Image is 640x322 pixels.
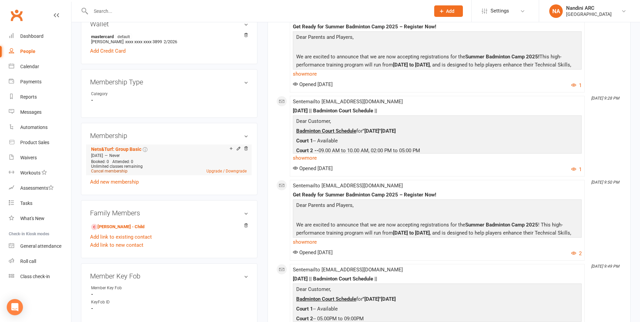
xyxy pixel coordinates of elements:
[591,264,619,269] i: [DATE] 9:49 PM
[9,239,71,254] a: General attendance kiosk mode
[20,170,40,176] div: Workouts
[7,299,23,315] div: Open Intercom Messenger
[91,305,248,312] strong: -
[90,179,139,185] a: Add new membership
[549,4,563,18] div: NA
[296,286,331,292] span: Dear Customer,
[9,181,71,196] a: Assessments
[206,169,247,173] a: Upgrade / Downgrade
[90,132,248,139] h3: Membership
[20,94,37,100] div: Reports
[293,267,403,273] span: Sent email to [EMAIL_ADDRESS][DOMAIN_NAME]
[296,138,338,144] span: -- Available
[9,196,71,211] a: Tasks
[293,99,403,105] span: Sent email to [EMAIL_ADDRESS][DOMAIN_NAME]
[91,285,147,291] div: Member Key Fob
[109,153,120,158] span: Never
[90,78,248,86] h3: Membership Type
[112,159,133,164] span: Attended: 0
[446,8,454,14] span: Add
[20,243,61,249] div: General attendance
[91,91,147,97] div: Category
[89,153,248,158] div: —
[9,29,71,44] a: Dashboard
[296,128,356,134] u: Badminton Court Schedule
[296,222,563,236] span: ! This high-performance training program will run from
[296,138,313,144] b: Court 1
[293,24,582,30] div: Get Ready for Summer Badminton Camp 2025 – Register Now!
[293,237,582,247] a: show more
[91,34,245,39] strong: mastercard
[9,44,71,59] a: People
[91,153,103,158] span: [DATE]
[90,33,248,45] li: [PERSON_NAME]
[20,79,41,84] div: Payments
[591,180,619,185] i: [DATE] 9:50 PM
[293,249,333,256] span: Opened [DATE]
[393,230,430,236] b: [DATE] to [DATE]
[293,183,403,189] span: Sent email to [EMAIL_ADDRESS][DOMAIN_NAME]
[164,39,177,44] span: 2/2026
[125,39,162,44] span: xxxx xxxx xxxx 3899
[89,6,425,16] input: Search...
[295,33,580,43] p: Dear Parents and Players,
[9,74,71,89] a: Payments
[9,150,71,165] a: Waivers
[465,222,538,228] b: Summer Badminton Camp 2025
[363,296,381,302] b: "[DATE]"
[20,274,50,279] div: Class check-in
[363,128,381,134] b: "[DATE]"
[296,316,364,322] span: -- 05.00PM to 09:00PM
[90,20,248,28] h3: Wallet
[293,69,582,79] a: show more
[9,59,71,74] a: Calendar
[296,222,465,228] span: We are excited to announce that we are now accepting registrations for the
[293,81,333,87] span: Opened [DATE]
[20,49,35,54] div: People
[91,164,143,169] span: Unlimited classes remaining
[9,211,71,226] a: What's New
[296,306,313,312] b: Court 1
[90,209,248,217] h3: Family Members
[91,97,248,103] strong: -
[20,33,44,39] div: Dashboard
[20,140,49,145] div: Product Sales
[381,296,396,302] b: [DATE]
[91,159,109,164] span: Booked: 0
[296,54,571,76] span: We are excited to announce that we are now accepting registrations for the This high-performance ...
[9,165,71,181] a: Workouts
[465,54,539,60] b: Summer Badminton Camp 2025!
[9,120,71,135] a: Automations
[9,105,71,120] a: Messages
[9,89,71,105] a: Reports
[90,47,126,55] a: Add Credit Card
[295,201,580,211] p: Dear Parents and Players,
[90,233,152,241] a: Add link to existing contact
[91,169,128,173] a: Cancel membership
[381,128,396,134] b: [DATE]
[91,291,248,297] strong: -
[296,118,331,124] span: Dear Customer,
[8,7,25,24] a: Clubworx
[393,62,430,68] b: [DATE] to [DATE]
[293,108,582,114] div: [DATE] || Badminton Court Schedule ||
[591,96,619,101] i: [DATE] 9:28 PM
[20,259,36,264] div: Roll call
[115,34,132,39] span: default
[91,146,141,152] a: Nets&Turf: Group Basic
[20,125,48,130] div: Automations
[91,299,147,305] div: KeyFob ID
[356,296,381,302] span: for
[296,230,571,244] span: , and is designed to help players enhance their Technical Skills, Agility, and Mental Strength, a...
[571,81,582,89] button: 1
[296,296,356,302] u: Badminton Court Schedule
[296,316,313,322] b: Court 2
[293,192,582,198] div: Get Ready for Summer Badminton Camp 2025 – Register Now!
[91,223,144,231] a: [PERSON_NAME] - Child
[20,64,39,69] div: Calendar
[566,11,612,17] div: [GEOGRAPHIC_DATA]
[434,5,463,17] button: Add
[20,109,41,115] div: Messages
[20,200,32,206] div: Tasks
[356,128,381,134] span: for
